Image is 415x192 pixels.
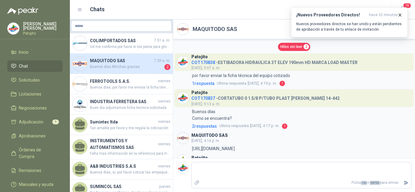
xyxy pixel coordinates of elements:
span: viernes [158,119,170,125]
button: ¡Nuevos Proveedores Directos!hace 32 minutos Nuevos proveedores directos se han unido y están pen... [291,7,408,37]
h4: A&B INDUSTRIES S.A.S [90,163,157,170]
span: viernes [158,78,170,84]
h3: Patojito [191,91,208,94]
span: Buen dia adjuntamos ficha tecnica solicitada [90,105,170,111]
span: Ud me confirma por favor si los palos para globo que me esta cotizando corresponden a los que se ... [90,44,170,50]
h1: Chats [90,5,105,14]
p: Buenos días Como se encuentra? [192,108,232,122]
a: Company LogoFERROTOOLS S.A.S.viernesbuenos dias, por favor me envias la ficha ténicas de la mangu... [70,74,173,94]
img: Company Logo [73,97,87,112]
span: 7:51 a. m. [154,38,170,43]
h4: INSTRUMENTOS Y AUTOMATISMOS SAS [90,137,157,151]
a: Remisiones [7,165,63,176]
span: Inicio [19,49,29,56]
p: por favor enviar la ficha técnica del equipo cotizado [192,72,290,79]
a: Adjudicación1 [7,116,63,128]
h4: Sumintec ltda [90,119,157,125]
span: [DATE], 9:13 a. m. [191,102,220,106]
a: Sumintec ltdaviernesTan amable por favor y me regala la cotización [70,115,173,135]
h4: - CORTATUBO 0 1.5/8 P/TUBO PLAST [PERSON_NAME] 14-442 [191,94,340,100]
span: viernes [158,99,170,104]
p: Nuevos proveedores directos se han unido y están pendientes de aprobación a través de tu enlace d... [296,21,403,32]
a: Chat [7,60,63,72]
a: Órdenes de Compra [7,144,63,162]
a: Negociaciones [7,102,63,114]
span: COT170838 [191,60,215,65]
a: INSTRUMENTOS Y AUTOMATISMOS SASviernesFalta mas información en la referencia para Homologar. vend... [70,135,173,159]
img: Company Logo [177,23,189,35]
a: Company LogoMAQUITODO SAS7:20 a. m.Buenos días MUchas gracias2 [70,54,173,74]
span: Adjudicación [19,119,43,125]
p: Patojito [23,32,63,35]
a: 1respuestaUltima respuesta[DATE], 4:19 p. m.1 [191,80,411,87]
span: Negociaciones [19,105,47,111]
label: Adjuntar archivos [192,177,202,188]
a: Company LogoINDUSTRIA FERRETERA SASviernesBuen dia adjuntamos ficha tecnica solicitada [70,94,173,115]
span: Ultima respuesta [219,123,249,129]
span: buenos dias, por favor me envias la ficha ténicas de la manguera cotizada, muchas gracias [90,85,170,90]
img: Company Logo [73,36,87,51]
img: Company Logo [73,56,87,71]
span: Hilos sin leer [280,44,302,50]
a: A&B INDUSTRIES S.A.Sviernesbuenos días, si, por favor cotizar las empaquetaduras y/o el cambio de... [70,159,173,180]
span: Tan amable por favor y me regala la cotización [90,125,170,131]
img: Company Logo [177,155,189,166]
span: 1 [52,120,59,124]
span: Ultima respuesta [217,80,246,86]
p: Pulsa + para enviar [202,177,401,188]
span: 1 respuesta [192,80,214,87]
h3: Patojito [191,55,208,59]
h3: Patojito [191,156,208,160]
p: [PERSON_NAME] [PERSON_NAME] [23,22,63,30]
span: viernes [158,141,170,147]
a: Solicitudes [7,74,63,86]
span: [DATE], 4:19 p. m. [217,80,277,86]
img: Company Logo [177,132,189,144]
p: [URL][DOMAIN_NAME] [192,145,235,152]
button: Enviar [401,177,411,188]
span: Órdenes de Compra [19,147,57,160]
span: Licitaciones [19,91,41,97]
span: Remisiones [19,167,41,174]
span: 2 [164,64,170,70]
h2: MAQUITODO SAS [193,25,237,33]
button: 19 [397,4,408,15]
a: Licitaciones [7,88,63,100]
img: Company Logo [177,92,189,104]
span: viernes [158,163,170,169]
a: Inicio [7,46,63,58]
img: Logo peakr [7,7,38,15]
span: jueves [159,184,170,190]
span: Aprobaciones [19,133,46,139]
h3: MAQUITODO SAS [191,134,228,137]
h4: COLIMPORTADOS SAS [90,37,153,44]
h4: MAQUITODO SAS [90,57,153,64]
span: 7:20 a. m. [154,58,170,64]
h4: FERROTOOLS S.A.S. [90,78,157,85]
span: Ctrl [361,181,367,185]
span: 1 [282,123,287,129]
span: COT170837 [191,96,215,101]
a: 2respuestasUltima respuesta[DATE], 4:17 p. m.1 [191,123,411,130]
span: Chat [19,63,28,69]
img: Company Logo [177,56,189,68]
h3: ¡Nuevos Proveedores Directos! [296,12,367,18]
span: ENTER [369,181,380,185]
span: Buenos días MUchas gracias [90,64,163,70]
span: Manuales y ayuda [19,181,53,188]
a: Manuales y ayuda [7,179,63,190]
span: 19 [403,3,411,8]
a: Company LogoCOLIMPORTADOS SAS7:51 a. m.Ud me confirma por favor si los palos para globo que me es... [70,33,173,54]
h4: - ESTIBADORA HIDRAULICA 3T ELEV 190mm HD MARCA LOAD MASTER [191,59,358,64]
a: Hilos sin leer2 [278,43,310,51]
img: Company Logo [177,162,189,174]
span: [DATE], 9:07 a. m. [191,66,220,70]
span: hace 32 minutos [369,12,398,18]
h4: INDUSTRIA FERRETERA SAS [90,98,157,105]
span: [DATE], 4:16 p. m. [191,139,220,143]
span: 2 respuesta s [192,123,217,130]
img: Company Logo [8,23,19,34]
span: buenos días, si, por favor cotizar las empaquetaduras y/o el cambio de las empaquetaduras para el... [90,170,170,175]
h4: SUMINCOL SAS [90,183,158,190]
span: 2 [304,44,309,49]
